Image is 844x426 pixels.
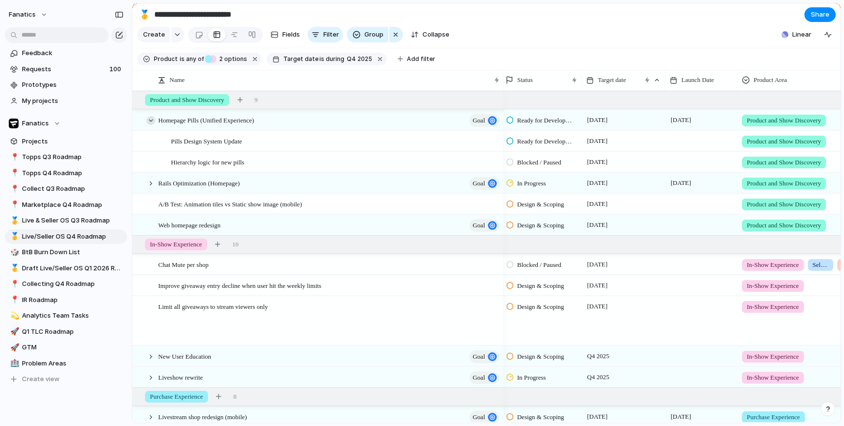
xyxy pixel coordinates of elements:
span: [DATE] [585,198,610,210]
button: Share [804,7,836,22]
button: 🥇 [9,216,19,225]
span: Product and Show Discovery [747,116,821,125]
span: Product and Show Discovery [150,95,224,105]
div: 🏥Problem Areas [5,356,127,371]
span: Live & Seller OS Q3 Roadmap [22,216,124,225]
button: Fields [267,27,304,42]
div: 📍 [10,152,17,163]
span: Feedback [22,48,124,58]
span: [DATE] [585,177,610,189]
span: Liveshow rewrite [158,371,203,383]
span: [DATE] [585,259,610,270]
span: [DATE] [585,114,610,126]
button: Q4 2025 [345,54,374,64]
span: Product and Show Discovery [747,221,821,230]
span: [DATE] [585,280,610,291]
span: New User Education [158,350,211,362]
span: Blocked / Paused [517,260,561,270]
span: [DATE] [585,156,610,168]
button: 🚀 [9,327,19,337]
span: Target date [598,75,626,85]
span: Product [154,55,178,63]
span: [DATE] [668,114,694,126]
a: My projects [5,94,127,108]
span: Fields [282,30,300,40]
button: goal [469,350,499,363]
span: Rails Optimization (Homepage) [158,177,240,188]
span: fanatics [9,10,36,20]
a: Feedback [5,46,127,61]
button: goal [469,219,499,232]
button: 📍 [9,200,19,210]
button: isany of [178,54,206,64]
a: Prototypes [5,78,127,92]
span: Q4 2025 [347,55,372,63]
span: Name [169,75,185,85]
button: 2 options [205,54,249,64]
div: 📍 [10,294,17,305]
span: Q1 TLC Roadmap [22,327,124,337]
span: In Progress [517,179,546,188]
span: BtB Burn Down List [22,247,124,257]
a: 🚀GTM [5,340,127,355]
span: Design & Scoping [517,302,564,312]
a: 📍Topps Q4 Roadmap [5,166,127,181]
a: 🚀Q1 TLC Roadmap [5,325,127,339]
span: Product and Show Discovery [747,179,821,188]
a: 📍Marketplace Q4 Roadmap [5,198,127,212]
a: 🎲BtB Burn Down List [5,245,127,260]
span: Share [811,10,829,20]
button: isduring [318,54,346,64]
span: IR Roadmap [22,295,124,305]
button: 📍 [9,152,19,162]
span: Ready for Development [517,116,573,125]
span: In Progress [517,373,546,383]
span: goal [473,410,485,424]
button: 📍 [9,168,19,178]
span: Add filter [407,55,435,63]
span: 2 [216,55,224,62]
button: Filter [308,27,343,42]
div: 🚀 [10,326,17,337]
span: Blocked / Paused [517,158,561,167]
div: 📍 [10,183,17,195]
span: Marketplace Q4 Roadmap [22,200,124,210]
span: Product Area [754,75,787,85]
span: Pills Design System Update [171,135,242,146]
span: [DATE] [585,301,610,312]
div: 💫Analytics Team Tasks [5,308,127,323]
div: 🎲 [10,247,17,258]
span: 100 [109,64,123,74]
span: [DATE] [668,411,694,423]
button: fanatics [4,7,53,22]
span: Purchase Experience [150,392,203,402]
span: Status [517,75,533,85]
span: [DATE] [585,135,610,147]
span: GTM [22,343,124,352]
a: 📍Collecting Q4 Roadmap [5,277,127,291]
span: Purchase Experience [747,412,800,422]
button: Linear [778,27,815,42]
span: Fanatics [22,119,49,128]
span: Design & Scoping [517,281,564,291]
span: Design & Scoping [517,412,564,422]
span: In-Show Experience [150,240,202,249]
a: 🥇Live & Seller OS Q3 Roadmap [5,213,127,228]
span: Web homepage redesign [158,219,220,230]
span: Design & Scoping [517,352,564,362]
span: Prototypes [22,80,124,90]
span: goal [473,177,485,190]
div: 💫 [10,310,17,322]
a: 🥇Draft Live/Seller OS Q1 2026 Roadmap [5,261,127,276]
span: Q4 2025 [585,371,612,383]
span: Create view [22,374,60,384]
a: Requests100 [5,62,127,77]
span: during [324,55,344,63]
div: 📍 [10,167,17,179]
span: Product and Show Discovery [747,200,821,209]
span: [DATE] [585,219,610,231]
button: Fanatics [5,116,127,131]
